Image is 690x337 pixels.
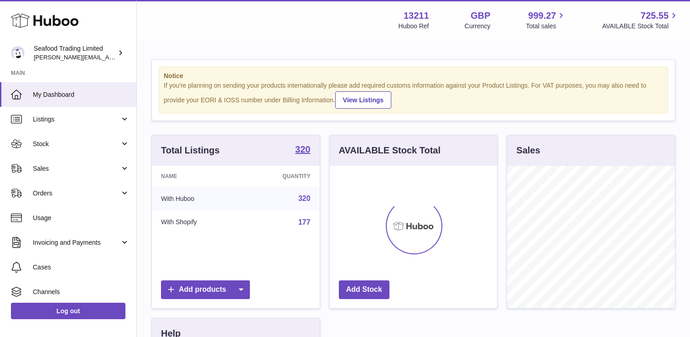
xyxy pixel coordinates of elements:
span: AVAILABLE Stock Total [602,22,679,31]
strong: GBP [471,10,490,22]
td: With Shopify [152,211,242,234]
strong: Notice [164,72,663,80]
span: My Dashboard [33,90,130,99]
td: With Huboo [152,187,242,211]
a: Log out [11,303,125,319]
a: Add products [161,280,250,299]
div: Huboo Ref [399,22,429,31]
a: 177 [298,218,311,226]
h3: AVAILABLE Stock Total [339,144,441,157]
th: Quantity [242,166,319,187]
h3: Sales [516,144,540,157]
a: View Listings [335,91,391,109]
span: Listings [33,115,120,124]
span: Orders [33,189,120,198]
div: Seafood Trading Limited [34,44,116,62]
h3: Total Listings [161,144,220,157]
img: nathaniellynch@rickstein.com [11,46,25,60]
div: Currency [465,22,491,31]
th: Name [152,166,242,187]
a: Add Stock [339,280,389,299]
span: Sales [33,164,120,173]
span: 725.55 [641,10,669,22]
span: Total sales [526,22,566,31]
strong: 320 [295,145,310,154]
span: Invoicing and Payments [33,238,120,247]
a: 999.27 Total sales [526,10,566,31]
a: 320 [298,195,311,202]
a: 320 [295,145,310,156]
span: Cases [33,263,130,272]
strong: 13211 [404,10,429,22]
span: 999.27 [528,10,556,22]
div: If you're planning on sending your products internationally please add required customs informati... [164,81,663,109]
span: [PERSON_NAME][EMAIL_ADDRESS][DOMAIN_NAME] [34,53,183,61]
span: Usage [33,214,130,222]
a: 725.55 AVAILABLE Stock Total [602,10,679,31]
span: Stock [33,140,120,148]
span: Channels [33,288,130,296]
